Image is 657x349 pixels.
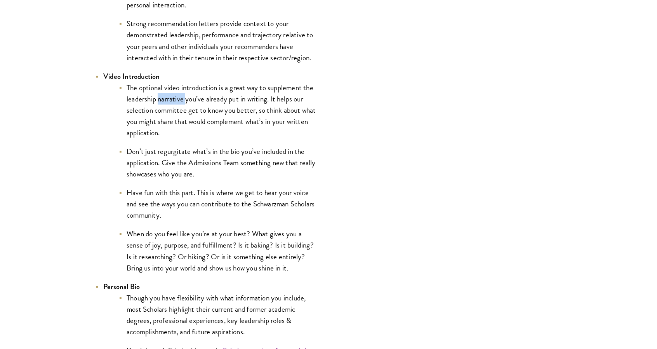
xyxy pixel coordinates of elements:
strong: Personal Bio [103,281,140,292]
strong: Video Introduction [103,71,160,82]
li: Don’t just regurgitate what’s in the bio you’ve included in the application. Give the Admissions ... [119,146,317,180]
li: Strong recommendation letters provide context to your demonstrated leadership, performance and tr... [119,18,317,63]
li: Though you have flexibility with what information you include, most Scholars highlight their curr... [119,292,317,337]
li: The optional video introduction is a great way to supplement the leadership narrative you’ve alre... [119,82,317,138]
li: When do you feel like you’re at your best? What gives you a sense of joy, purpose, and fulfillmen... [119,228,317,273]
li: Have fun with this part. This is where we get to hear your voice and see the ways you can contrib... [119,187,317,221]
